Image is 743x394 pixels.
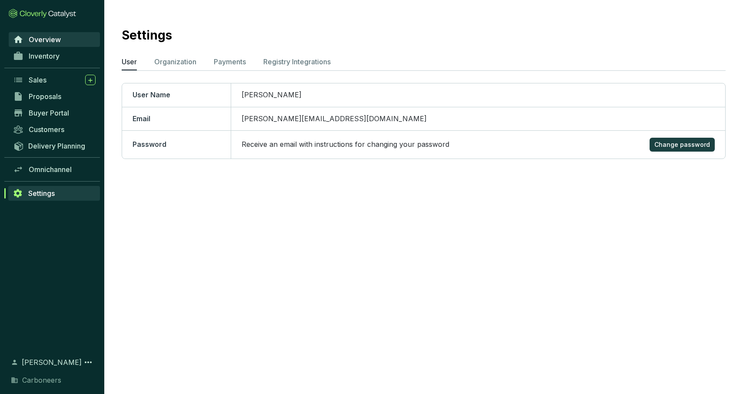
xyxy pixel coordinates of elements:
span: Proposals [29,92,61,101]
a: Buyer Portal [9,106,100,120]
a: Sales [9,73,100,87]
span: Inventory [29,52,60,60]
span: [PERSON_NAME][EMAIL_ADDRESS][DOMAIN_NAME] [242,114,427,123]
a: Delivery Planning [9,139,100,153]
a: Overview [9,32,100,47]
span: User Name [133,90,170,99]
span: Customers [29,125,64,134]
a: Omnichannel [9,162,100,177]
p: Organization [154,56,196,67]
a: Inventory [9,49,100,63]
a: Settings [8,186,100,201]
span: Email [133,114,150,123]
span: Overview [29,35,61,44]
button: Change password [650,138,715,152]
span: Sales [29,76,46,84]
span: Delivery Planning [28,142,85,150]
a: Customers [9,122,100,137]
span: Omnichannel [29,165,72,174]
span: [PERSON_NAME] [242,90,302,99]
span: Buyer Portal [29,109,69,117]
p: Registry Integrations [263,56,331,67]
span: Change password [654,140,710,149]
span: Settings [28,189,55,198]
p: User [122,56,137,67]
span: Password [133,140,166,149]
p: Payments [214,56,246,67]
span: [PERSON_NAME] [22,357,82,368]
span: Carboneers [22,375,61,385]
h2: Settings [122,26,172,44]
p: Receive an email with instructions for changing your password [242,140,449,149]
a: Proposals [9,89,100,104]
